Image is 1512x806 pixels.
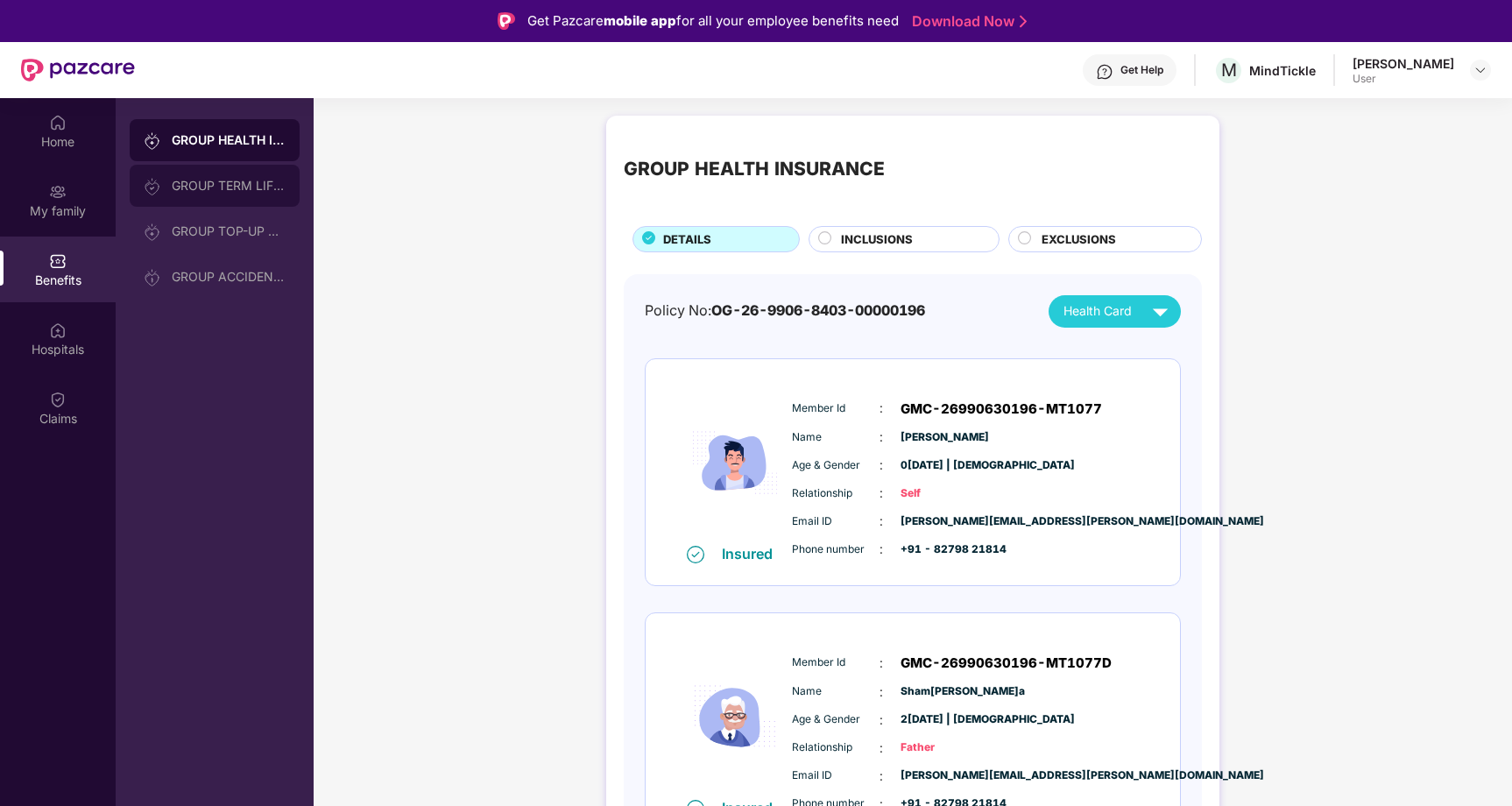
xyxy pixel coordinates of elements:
[880,767,883,786] span: :
[792,513,880,530] span: Email ID
[880,512,883,531] span: :
[49,322,67,339] img: svg+xml;base64,PHN2ZyBpZD0iSG9zcGl0YWxzIiB4bWxucz0iaHR0cDovL3d3dy53My5vcmcvMjAwMC9zdmciIHdpZHRoPS...
[880,456,883,475] span: :
[49,183,67,201] img: svg+xml;base64,PHN2ZyB3aWR0aD0iMjAiIGhlaWdodD0iMjAiIHZpZXdCb3g9IjAgMCAyMCAyMCIgZmlsbD0ibm9uZSIgeG...
[172,179,286,193] div: GROUP TERM LIFE INSURANCE
[901,513,988,530] span: [PERSON_NAME][EMAIL_ADDRESS][PERSON_NAME][DOMAIN_NAME]
[901,683,988,700] span: Sham[PERSON_NAME]a
[1020,12,1027,31] img: Stroke
[604,12,676,29] strong: mobile app
[1042,230,1116,249] span: EXCLUSIONS
[901,541,988,558] span: +91 - 82798 21814
[792,541,880,558] span: Phone number
[792,400,880,417] span: Member Id
[682,381,788,544] img: icon
[1221,60,1237,81] span: M
[841,230,913,249] span: INCLUSIONS
[792,739,880,756] span: Relationship
[172,270,286,284] div: GROUP ACCIDENTAL INSURANCE
[901,399,1102,420] span: GMC-26990630196-MT1077
[792,654,880,671] span: Member Id
[792,457,880,474] span: Age & Gender
[144,132,161,150] img: svg+xml;base64,PHN2ZyB3aWR0aD0iMjAiIGhlaWdodD0iMjAiIHZpZXdCb3g9IjAgMCAyMCAyMCIgZmlsbD0ibm9uZSIgeG...
[901,429,988,446] span: [PERSON_NAME]
[49,391,67,408] img: svg+xml;base64,PHN2ZyBpZD0iQ2xhaW0iIHhtbG5zPSJodHRwOi8vd3d3LnczLm9yZy8yMDAwL3N2ZyIgd2lkdGg9IjIwIi...
[1353,72,1454,86] div: User
[144,178,161,195] img: svg+xml;base64,PHN2ZyB3aWR0aD0iMjAiIGhlaWdodD0iMjAiIHZpZXdCb3g9IjAgMCAyMCAyMCIgZmlsbD0ibm9uZSIgeG...
[49,114,67,131] img: svg+xml;base64,PHN2ZyBpZD0iSG9tZSIgeG1sbnM9Imh0dHA6Ly93d3cudzMub3JnLzIwMDAvc3ZnIiB3aWR0aD0iMjAiIG...
[1120,63,1163,77] div: Get Help
[1353,55,1454,72] div: [PERSON_NAME]
[880,682,883,702] span: :
[880,711,883,730] span: :
[880,654,883,673] span: :
[901,711,988,728] span: 2[DATE] | [DEMOGRAPHIC_DATA]
[901,739,988,756] span: Father
[880,739,883,758] span: :
[901,767,988,784] span: [PERSON_NAME][EMAIL_ADDRESS][PERSON_NAME][DOMAIN_NAME]
[901,653,1112,674] span: GMC-26990630196-MT1077D
[663,230,711,249] span: DETAILS
[1049,295,1181,328] button: Health Card
[172,131,286,149] div: GROUP HEALTH INSURANCE
[722,545,783,562] div: Insured
[21,59,135,81] img: New Pazcare Logo
[1473,63,1487,77] img: svg+xml;base64,PHN2ZyBpZD0iRHJvcGRvd24tMzJ4MzIiIHhtbG5zPSJodHRwOi8vd3d3LnczLm9yZy8yMDAwL3N2ZyIgd2...
[880,484,883,503] span: :
[901,457,988,474] span: 0[DATE] | [DEMOGRAPHIC_DATA]
[498,12,515,30] img: Logo
[687,546,704,563] img: svg+xml;base64,PHN2ZyB4bWxucz0iaHR0cDovL3d3dy53My5vcmcvMjAwMC9zdmciIHdpZHRoPSIxNiIgaGVpZ2h0PSIxNi...
[901,485,988,502] span: Self
[792,711,880,728] span: Age & Gender
[624,154,885,183] div: GROUP HEALTH INSURANCE
[682,635,788,798] img: icon
[792,485,880,502] span: Relationship
[912,12,1021,31] a: Download Now
[1145,296,1176,327] img: svg+xml;base64,PHN2ZyB4bWxucz0iaHR0cDovL3d3dy53My5vcmcvMjAwMC9zdmciIHZpZXdCb3g9IjAgMCAyNCAyNCIgd2...
[792,767,880,784] span: Email ID
[527,11,899,32] div: Get Pazcare for all your employee benefits need
[645,300,925,322] div: Policy No:
[792,683,880,700] span: Name
[792,429,880,446] span: Name
[49,252,67,270] img: svg+xml;base64,PHN2ZyBpZD0iQmVuZWZpdHMiIHhtbG5zPSJodHRwOi8vd3d3LnczLm9yZy8yMDAwL3N2ZyIgd2lkdGg9Ij...
[711,301,925,319] span: OG-26-9906-8403-00000196
[172,224,286,238] div: GROUP TOP-UP POLICY
[880,399,883,418] span: :
[144,269,161,286] img: svg+xml;base64,PHN2ZyB3aWR0aD0iMjAiIGhlaWdodD0iMjAiIHZpZXdCb3g9IjAgMCAyMCAyMCIgZmlsbD0ibm9uZSIgeG...
[144,223,161,241] img: svg+xml;base64,PHN2ZyB3aWR0aD0iMjAiIGhlaWdodD0iMjAiIHZpZXdCb3g9IjAgMCAyMCAyMCIgZmlsbD0ibm9uZSIgeG...
[1249,62,1316,79] div: MindTickle
[1096,63,1113,81] img: svg+xml;base64,PHN2ZyBpZD0iSGVscC0zMngzMiIgeG1sbnM9Imh0dHA6Ly93d3cudzMub3JnLzIwMDAvc3ZnIiB3aWR0aD...
[880,428,883,447] span: :
[880,540,883,559] span: :
[1063,301,1132,321] span: Health Card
